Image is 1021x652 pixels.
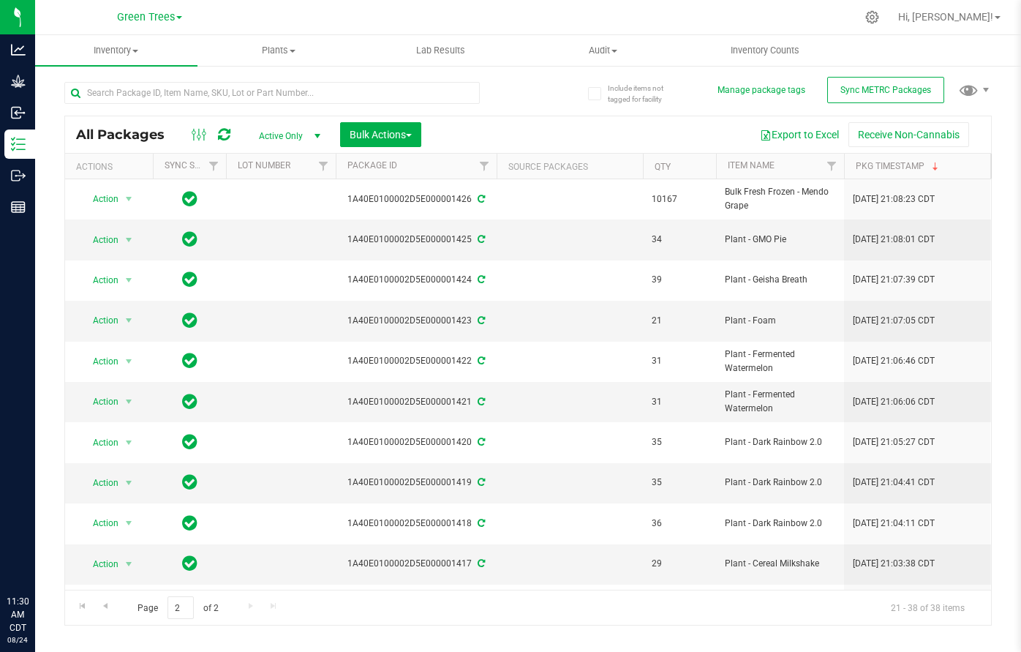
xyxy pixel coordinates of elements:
span: All Packages [76,127,179,143]
div: 1A40E0100002D5E000001417 [334,557,499,571]
span: Action [80,270,119,291]
inline-svg: Analytics [11,42,26,57]
div: 1A40E0100002D5E000001422 [334,354,499,368]
span: In Sync [182,472,197,492]
span: select [120,310,138,331]
a: Filter [820,154,844,179]
button: Manage package tags [717,84,805,97]
span: [DATE] 21:08:01 CDT [853,233,935,247]
span: select [120,230,138,250]
inline-svg: Inbound [11,105,26,120]
a: Qty [655,162,671,172]
span: select [120,270,138,291]
a: Lot Number [238,160,290,171]
span: Plant - GMO Pie [725,233,835,247]
span: select [120,391,138,412]
span: In Sync [182,391,197,412]
span: Bulk Fresh Frozen - Mendo Grape [725,185,835,213]
span: Sync METRC Packages [840,85,931,95]
span: 39 [652,273,707,287]
span: 29 [652,557,707,571]
a: Go to the first page [72,596,93,616]
span: Plant - Dark Rainbow 2.0 [725,435,835,449]
inline-svg: Outbound [11,168,26,183]
span: Sync from Compliance System [475,274,485,285]
span: [DATE] 21:03:38 CDT [853,557,935,571]
span: Lab Results [396,44,485,57]
span: 35 [652,476,707,490]
span: select [120,432,138,453]
span: [DATE] 21:05:27 CDT [853,435,935,449]
input: Search Package ID, Item Name, SKU, Lot or Part Number... [64,82,480,104]
span: In Sync [182,310,197,331]
span: 10167 [652,192,707,206]
a: Go to the previous page [94,596,116,616]
span: select [120,351,138,372]
span: [DATE] 21:07:39 CDT [853,273,935,287]
span: 36 [652,517,707,531]
span: Sync from Compliance System [475,558,485,569]
span: In Sync [182,351,197,371]
span: 21 [652,314,707,328]
a: Package ID [347,160,397,171]
button: Bulk Actions [340,122,421,147]
inline-svg: Inventory [11,137,26,151]
span: Action [80,310,119,331]
div: 1A40E0100002D5E000001421 [334,395,499,409]
span: Sync from Compliance System [475,437,485,447]
input: 2 [167,596,194,619]
span: select [120,473,138,493]
span: Sync from Compliance System [475,518,485,528]
span: select [120,513,138,533]
span: 35 [652,435,707,449]
span: Plants [198,44,359,57]
span: In Sync [182,229,197,250]
div: 1A40E0100002D5E000001426 [334,192,499,206]
a: Audit [521,35,684,66]
div: 1A40E0100002D5E000001420 [334,435,499,449]
iframe: Resource center unread badge [43,533,61,550]
span: [DATE] 21:04:41 CDT [853,476,935,490]
inline-svg: Reports [11,200,26,214]
span: In Sync [182,513,197,533]
div: Actions [76,162,147,172]
span: 34 [652,233,707,247]
span: Sync from Compliance System [475,397,485,407]
div: 1A40E0100002D5E000001423 [334,314,499,328]
span: [DATE] 21:04:11 CDT [853,517,935,531]
span: Include items not tagged for facility [608,83,681,105]
span: Bulk Actions [350,129,412,140]
span: select [120,554,138,574]
div: 1A40E0100002D5E000001424 [334,273,499,287]
span: In Sync [182,553,197,574]
span: Plant - Foam [725,314,835,328]
span: 21 - 38 of 38 items [879,596,976,618]
button: Sync METRC Packages [827,77,944,103]
div: 1A40E0100002D5E000001419 [334,476,499,490]
span: In Sync [182,432,197,452]
button: Receive Non-Cannabis [848,122,969,147]
span: Inventory Counts [711,44,819,57]
a: Inventory Counts [684,35,846,66]
span: In Sync [182,189,197,209]
span: Plant - Cereal Milkshake [725,557,835,571]
a: Filter [202,154,226,179]
span: [DATE] 21:08:23 CDT [853,192,935,206]
span: Plant - Fermented Watermelon [725,348,835,375]
span: In Sync [182,269,197,290]
span: [DATE] 21:06:46 CDT [853,354,935,368]
a: Sync Status [165,160,221,171]
span: Sync from Compliance System [475,315,485,326]
div: Manage settings [863,10,881,24]
span: Sync from Compliance System [475,356,485,366]
a: Plants [197,35,360,66]
span: Plant - Fermented Watermelon [725,388,835,416]
iframe: Resource center [15,535,59,579]
span: Action [80,230,119,250]
span: select [120,189,138,209]
div: 1A40E0100002D5E000001425 [334,233,499,247]
span: Sync from Compliance System [475,194,485,204]
inline-svg: Grow [11,74,26,89]
span: 31 [652,395,707,409]
p: 11:30 AM CDT [7,595,29,634]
